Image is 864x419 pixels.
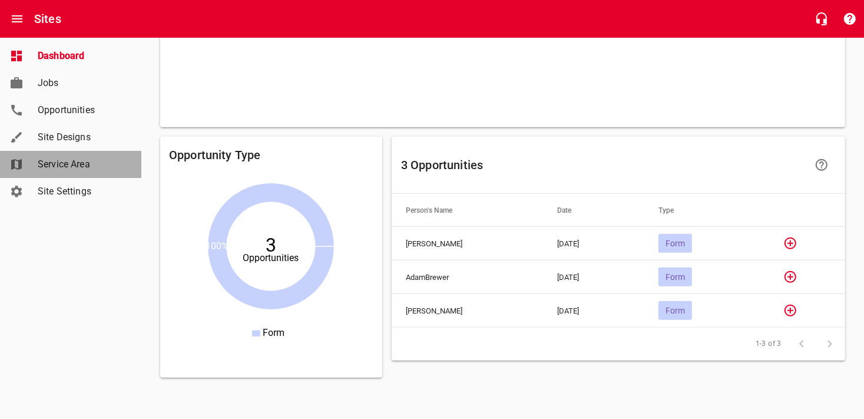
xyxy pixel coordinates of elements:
span: Form [658,239,692,248]
span: Opportunities [38,103,127,117]
button: Support Portal [836,5,864,33]
span: Site Settings [38,184,127,199]
span: Form [263,327,284,338]
a: Learn more about your Opportunities [807,151,836,179]
text: 100% [206,241,229,252]
button: Open drawer [3,5,31,33]
th: Person's Name [392,194,544,227]
h6: Sites [34,9,61,28]
button: Live Chat [807,5,836,33]
td: [DATE] [544,227,644,260]
td: AdamBrewer [392,260,544,294]
div: Form [658,268,692,286]
text: 3 [266,234,276,256]
td: [PERSON_NAME] [392,227,544,260]
span: Form [658,306,692,315]
text: Opportunities [243,252,299,263]
th: Date [544,194,644,227]
h6: 3 Opportunities [401,156,805,174]
td: [PERSON_NAME] [392,294,544,328]
span: 1-3 of 3 [756,338,782,350]
div: Form [658,234,692,253]
span: Site Designs [38,130,127,144]
td: [DATE] [544,260,644,294]
span: Dashboard [38,49,127,63]
th: Type [644,194,763,227]
td: [DATE] [544,294,644,328]
span: Service Area [38,157,127,171]
span: Form [658,272,692,282]
div: Form [658,301,692,320]
span: Jobs [38,76,127,90]
h6: Opportunity Type [169,146,373,164]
